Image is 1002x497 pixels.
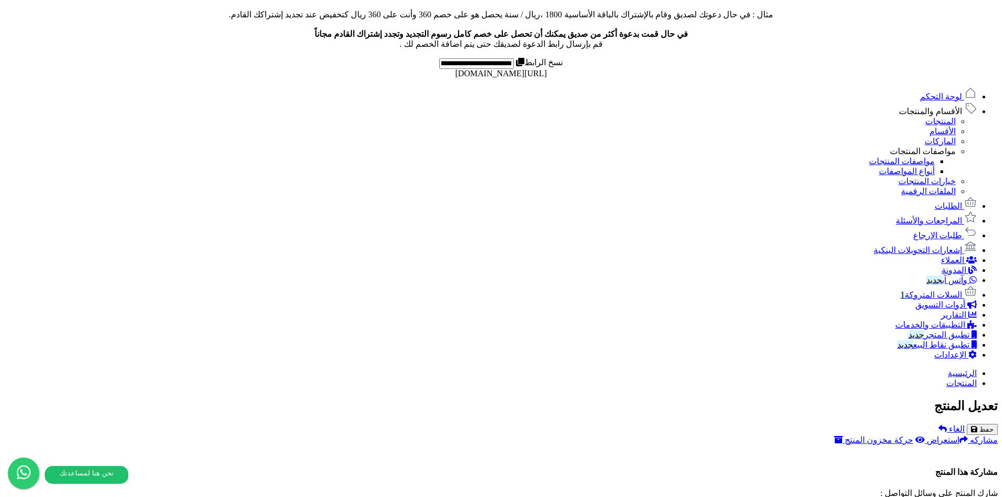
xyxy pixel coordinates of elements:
[879,167,935,176] a: أنواع المواصفات
[929,127,956,136] a: الأقسام
[967,424,998,435] button: حفظ
[915,300,965,309] span: أدوات التسويق
[927,435,959,444] span: استعراض
[4,467,998,477] h4: مشاركة هذا المنتج
[942,266,966,275] span: المدونة
[869,157,935,166] a: مواصفات المنتجات
[874,246,977,255] a: إشعارات التحويلات البنكية
[845,435,913,444] span: حركة مخزون المنتج
[895,320,977,329] a: التطبيقات والخدمات
[895,320,965,329] span: التطبيقات والخدمات
[926,276,942,285] span: جديد
[834,435,913,444] a: حركة مخزون المنتج
[946,379,977,388] a: المنتجات
[941,310,977,319] a: التقارير
[890,147,956,156] a: مواصفات المنتجات
[315,29,688,38] b: في حال قمت بدعوة أكثر من صديق يمكنك أن تحصل على خصم كامل رسوم التجديد وتجدد إشتراك القادم مجاناً
[4,69,998,78] div: [URL][DOMAIN_NAME]
[934,350,977,359] a: الإعدادات
[926,276,977,285] a: وآتس آبجديد
[941,256,964,265] span: العملاء
[908,330,924,339] span: جديد
[948,369,977,378] a: الرئيسية
[514,58,563,67] label: نسخ الرابط
[874,246,962,255] span: إشعارات التحويلات البنكية
[942,266,977,275] a: المدونة
[908,330,977,339] a: تطبيق المتجرجديد
[908,330,969,339] span: تطبيق المتجر
[970,435,998,444] span: مشاركه
[934,350,966,359] span: الإعدادات
[897,340,977,349] a: تطبيق نقاط البيعجديد
[900,290,977,299] a: السلات المتروكة1
[897,340,913,349] span: جديد
[4,399,998,413] h2: تعديل المنتج
[896,216,962,225] span: المراجعات والأسئلة
[920,92,977,101] a: لوحة التحكم
[979,425,994,433] span: حفظ
[901,187,956,196] a: الملفات الرقمية
[900,290,962,299] span: السلات المتروكة
[926,276,967,285] span: وآتس آب
[959,435,998,444] a: مشاركه
[899,107,962,116] span: الأقسام والمنتجات
[925,137,956,146] a: الماركات
[913,231,962,240] span: طلبات الإرجاع
[913,231,977,240] a: طلبات الإرجاع
[935,201,977,210] a: الطلبات
[938,424,965,433] a: الغاء
[949,424,965,433] span: الغاء
[925,117,956,126] a: المنتجات
[935,201,962,210] span: الطلبات
[941,256,977,265] a: العملاء
[915,435,959,444] a: استعراض
[941,310,966,319] span: التقارير
[920,92,962,101] span: لوحة التحكم
[896,216,977,225] a: المراجعات والأسئلة
[915,300,977,309] a: أدوات التسويق
[898,177,956,186] a: خيارات المنتجات
[900,290,905,299] span: 1
[897,340,969,349] span: تطبيق نقاط البيع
